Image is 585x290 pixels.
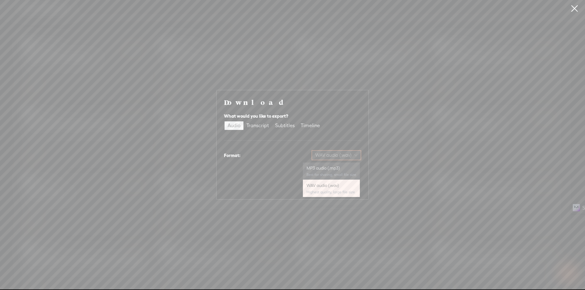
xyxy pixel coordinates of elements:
div: Subtitles [275,121,295,130]
div: Highest quality, large file size [307,190,356,195]
div: segmented control [224,121,324,131]
div: What would you like to export? [224,113,361,120]
div: WAV audio (.wav) [307,182,356,188]
div: Best for sharing, small file size [307,172,356,177]
div: Format: [224,152,240,159]
div: Transcript [246,121,269,130]
div: MP3 audio (.mp3) [307,165,356,171]
h4: Download [224,98,361,107]
span: WAV audio (.wav) [315,151,357,160]
div: Audio [228,121,240,130]
div: Timeline [301,121,320,130]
